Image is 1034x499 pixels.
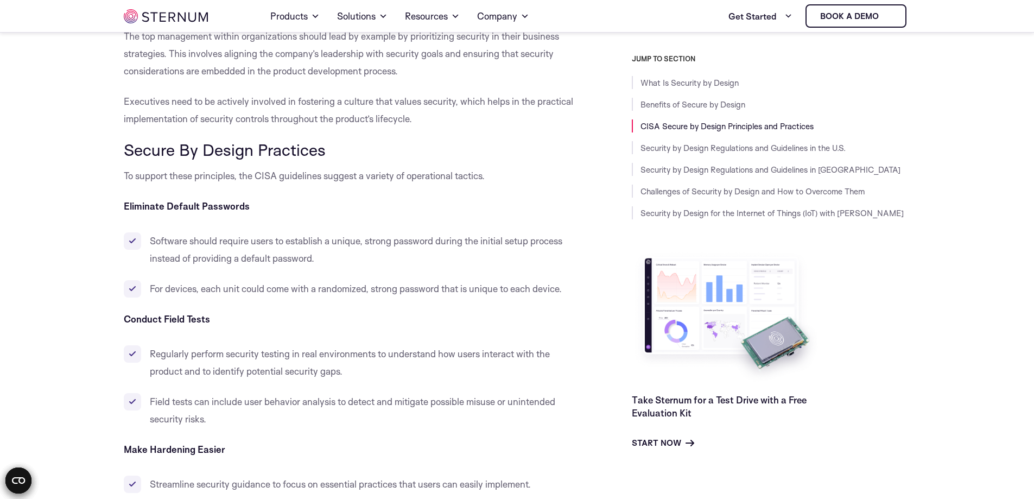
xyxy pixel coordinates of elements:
a: Benefits of Secure by Design [640,99,745,110]
a: CISA Secure by Design Principles and Practices [640,121,814,131]
a: Security by Design Regulations and Guidelines in the U.S. [640,143,846,153]
a: Book a demo [805,4,906,28]
span: To support these principles, the CISA guidelines suggest a variety of operational tactics. [124,170,485,181]
button: Open CMP widget [5,468,31,494]
span: Streamline security guidance to focus on essential practices that users can easily implement. [150,478,531,490]
img: Take Sternum for a Test Drive with a Free Evaluation Kit [632,250,822,385]
a: What Is Security by Design [640,78,739,88]
span: Executives need to be actively involved in fostering a culture that values security, which helps ... [124,96,573,124]
span: Software should require users to establish a unique, strong password during the initial setup pro... [150,235,562,264]
a: Start Now [632,437,694,450]
a: Products [270,1,320,31]
a: Take Sternum for a Test Drive with a Free Evaluation Kit [632,394,807,419]
img: sternum iot [883,12,892,21]
a: Resources [405,1,460,31]
img: sternum iot [124,9,208,23]
b: Make Hardening Easier [124,444,225,455]
a: Get Started [728,5,792,27]
span: Secure By Design Practices [124,140,326,160]
a: Security by Design Regulations and Guidelines in [GEOGRAPHIC_DATA] [640,165,900,175]
span: Regularly perform security testing in real environments to understand how users interact with the... [150,348,550,377]
b: Conduct Field Tests [124,313,210,325]
a: Solutions [337,1,388,31]
b: Eliminate Default Passwords [124,200,250,212]
span: Field tests can include user behavior analysis to detect and mitigate possible misuse or unintend... [150,396,555,425]
span: The top management within organizations should lead by example by prioritizing security in their ... [124,30,559,77]
h3: JUMP TO SECTION [632,54,911,63]
span: For devices, each unit could come with a randomized, strong password that is unique to each device. [150,283,562,294]
a: Challenges of Security by Design and How to Overcome Them [640,186,865,197]
a: Company [477,1,529,31]
a: Security by Design for the Internet of Things (IoT) with [PERSON_NAME] [640,208,904,218]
